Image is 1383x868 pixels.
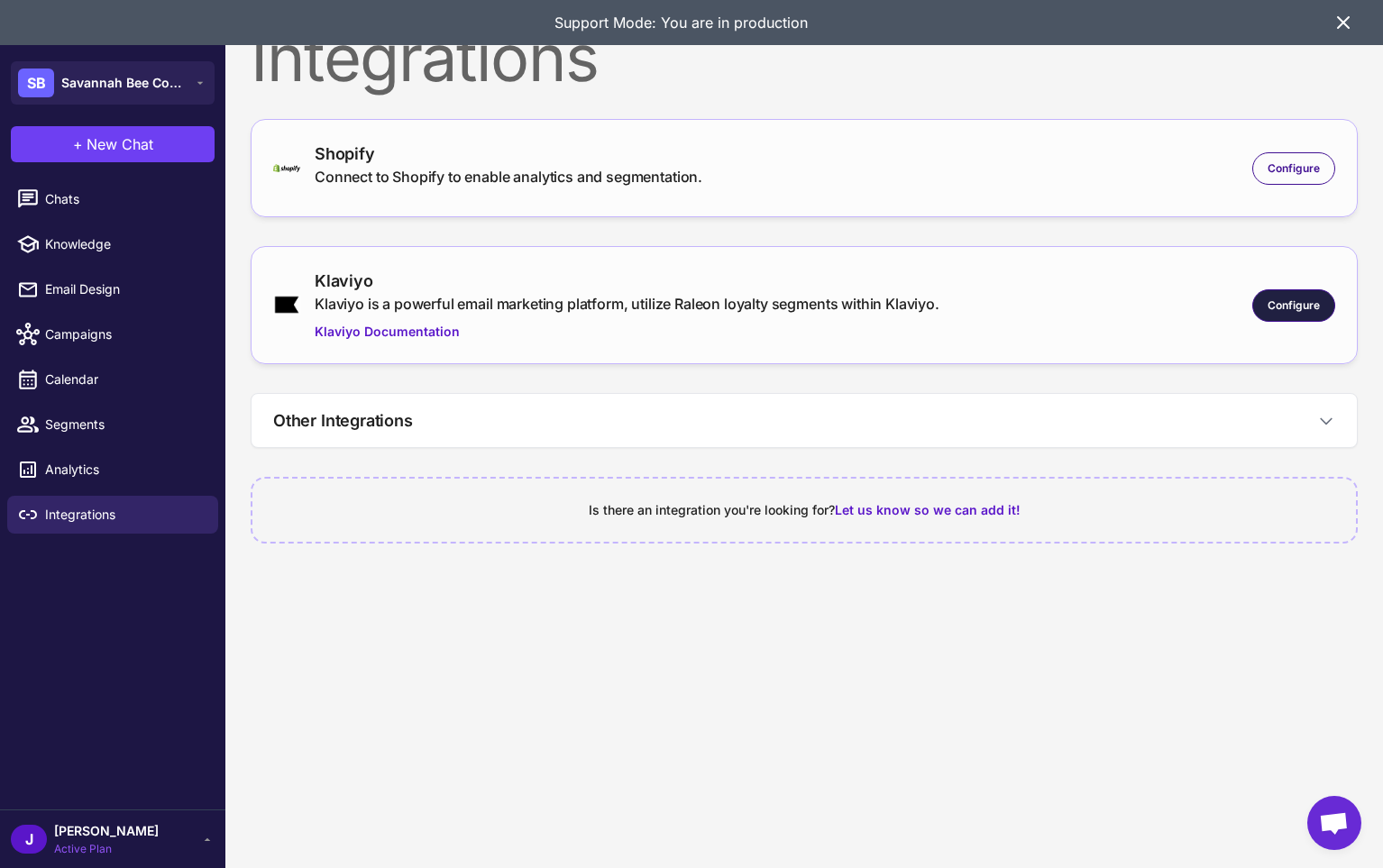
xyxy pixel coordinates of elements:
span: Knowledge [45,234,204,254]
a: Knowledge [7,225,218,263]
span: Analytics [45,460,204,480]
span: Configure [1268,160,1320,177]
div: Integrations [251,25,1358,90]
span: Campaigns [45,324,204,344]
h3: Other Integrations [273,408,413,433]
span: Chats [45,189,204,209]
a: Klaviyo Documentation [315,322,939,342]
div: SB [18,69,54,97]
div: J [11,825,47,854]
a: Email Design [7,270,218,308]
div: Klaviyo is a powerful email marketing platform, utilize Raleon loyalty segments within Klaviyo. [315,293,939,315]
span: Integrations [45,505,204,525]
button: SBSavannah Bee Company [11,61,215,105]
a: Integrations [7,496,218,534]
img: shopify-logo-primary-logo-456baa801ee66a0a435671082365958316831c9960c480451dd0330bcdae304f.svg [273,164,300,172]
img: klaviyo.png [273,295,300,315]
span: Segments [45,415,204,434]
span: Email Design [45,279,204,299]
span: Active Plan [54,841,159,857]
div: Klaviyo [315,269,939,293]
span: [PERSON_NAME] [54,821,159,841]
span: Savannah Bee Company [61,73,188,93]
a: Campaigns [7,315,218,353]
span: + [73,133,83,155]
button: Other Integrations [252,394,1357,447]
div: Open chat [1307,796,1361,850]
span: New Chat [87,133,153,155]
div: Shopify [315,142,702,166]
button: +New Chat [11,126,215,162]
span: Let us know so we can add it! [835,502,1021,517]
div: Connect to Shopify to enable analytics and segmentation. [315,166,702,187]
a: Chats [7,180,218,218]
span: Calendar [45,370,204,389]
div: Is there an integration you're looking for? [274,500,1334,520]
span: Configure [1268,297,1320,314]
a: Segments [7,406,218,443]
a: Calendar [7,361,218,398]
a: Analytics [7,451,218,489]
